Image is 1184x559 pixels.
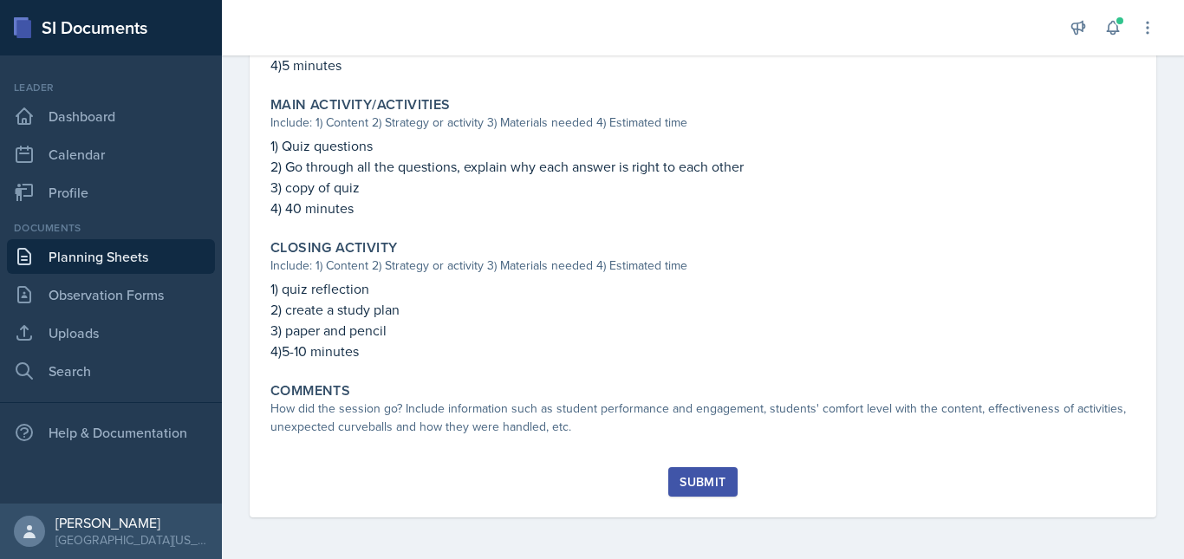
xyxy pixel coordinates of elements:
a: Dashboard [7,99,215,133]
p: 2) Go through all the questions, explain why each answer is right to each other [270,156,1135,177]
a: Profile [7,175,215,210]
a: Observation Forms [7,277,215,312]
label: Closing Activity [270,239,397,257]
p: 3) paper and pencil [270,320,1135,341]
a: Planning Sheets [7,239,215,274]
div: Leader [7,80,215,95]
label: Comments [270,382,350,400]
div: [GEOGRAPHIC_DATA][US_STATE] in [GEOGRAPHIC_DATA] [55,531,208,549]
a: Calendar [7,137,215,172]
p: 4) 40 minutes [270,198,1135,218]
div: How did the session go? Include information such as student performance and engagement, students'... [270,400,1135,436]
a: Search [7,354,215,388]
label: Main Activity/Activities [270,96,451,114]
div: Include: 1) Content 2) Strategy or activity 3) Materials needed 4) Estimated time [270,257,1135,275]
p: 1) quiz reflection [270,278,1135,299]
div: Documents [7,220,215,236]
a: Uploads [7,315,215,350]
div: [PERSON_NAME] [55,514,208,531]
p: 2) create a study plan [270,299,1135,320]
p: 4)5-10 minutes [270,341,1135,361]
p: 3) copy of quiz [270,177,1135,198]
div: Include: 1) Content 2) Strategy or activity 3) Materials needed 4) Estimated time [270,114,1135,132]
p: 4)5 minutes [270,55,1135,75]
div: Submit [680,475,725,489]
p: 1) Quiz questions [270,135,1135,156]
button: Submit [668,467,737,497]
div: Help & Documentation [7,415,215,450]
